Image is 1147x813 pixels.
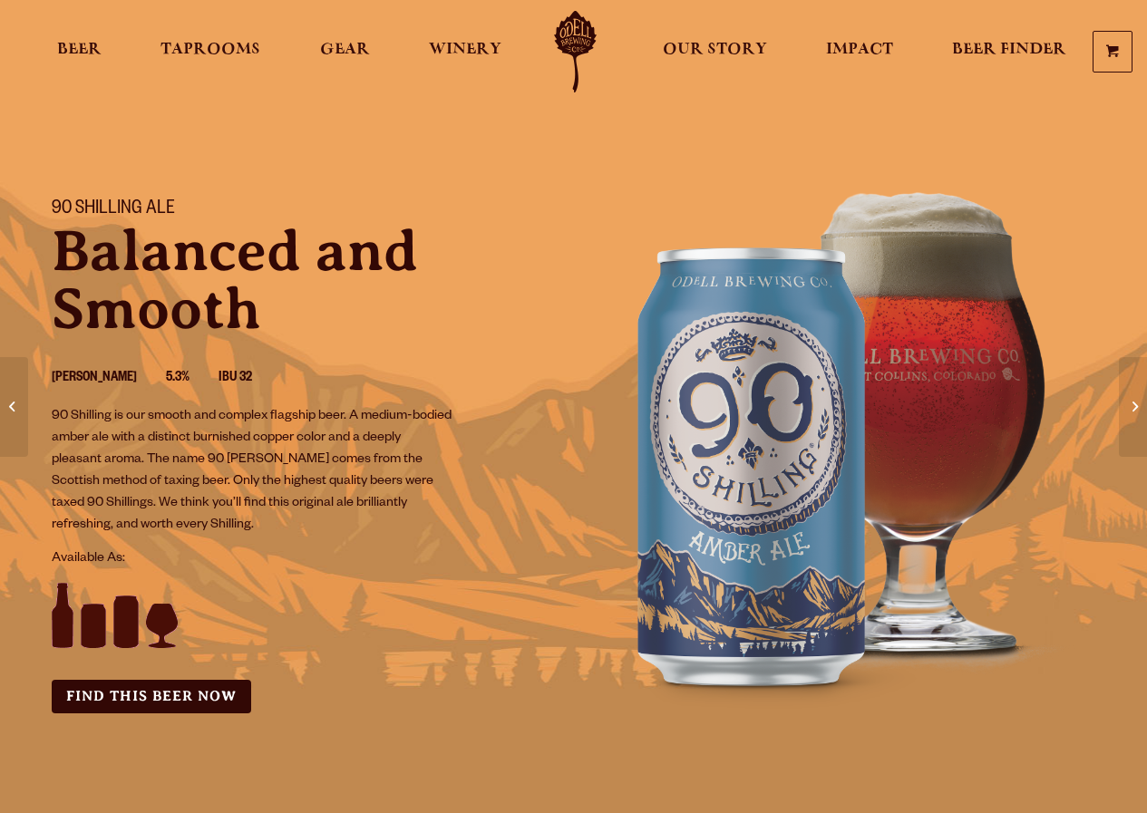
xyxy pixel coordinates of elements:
[57,43,102,57] span: Beer
[149,11,272,92] a: Taprooms
[663,43,767,57] span: Our Story
[417,11,513,92] a: Winery
[52,367,166,391] li: [PERSON_NAME]
[52,198,552,222] h1: 90 Shilling Ale
[160,43,260,57] span: Taprooms
[814,11,905,92] a: Impact
[52,222,552,338] p: Balanced and Smooth
[45,11,113,92] a: Beer
[166,367,219,391] li: 5.3%
[952,43,1066,57] span: Beer Finder
[429,43,501,57] span: Winery
[52,680,251,713] a: Find this Beer Now
[541,11,609,92] a: Odell Home
[320,43,370,57] span: Gear
[940,11,1078,92] a: Beer Finder
[52,548,552,570] p: Available As:
[219,367,281,391] li: IBU 32
[651,11,779,92] a: Our Story
[826,43,893,57] span: Impact
[52,406,452,537] p: 90 Shilling is our smooth and complex flagship beer. A medium-bodied amber ale with a distinct bu...
[308,11,382,92] a: Gear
